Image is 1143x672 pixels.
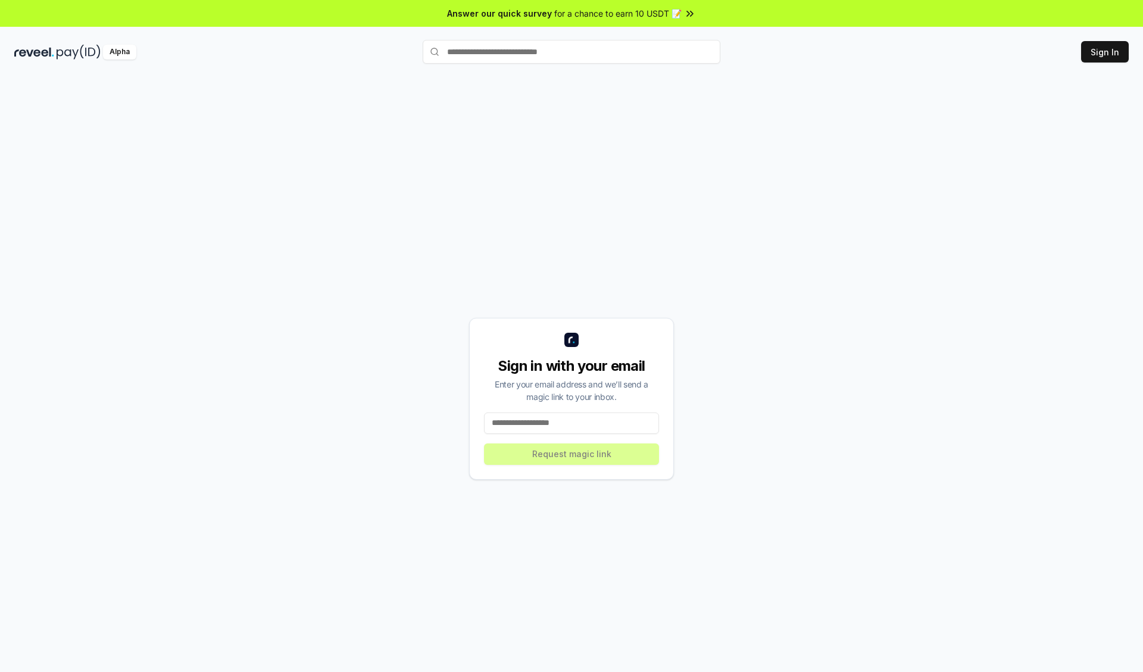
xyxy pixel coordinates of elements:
img: pay_id [57,45,101,60]
img: logo_small [564,333,579,347]
div: Sign in with your email [484,357,659,376]
button: Sign In [1081,41,1129,62]
span: for a chance to earn 10 USDT 📝 [554,7,682,20]
div: Alpha [103,45,136,60]
img: reveel_dark [14,45,54,60]
span: Answer our quick survey [447,7,552,20]
div: Enter your email address and we’ll send a magic link to your inbox. [484,378,659,403]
